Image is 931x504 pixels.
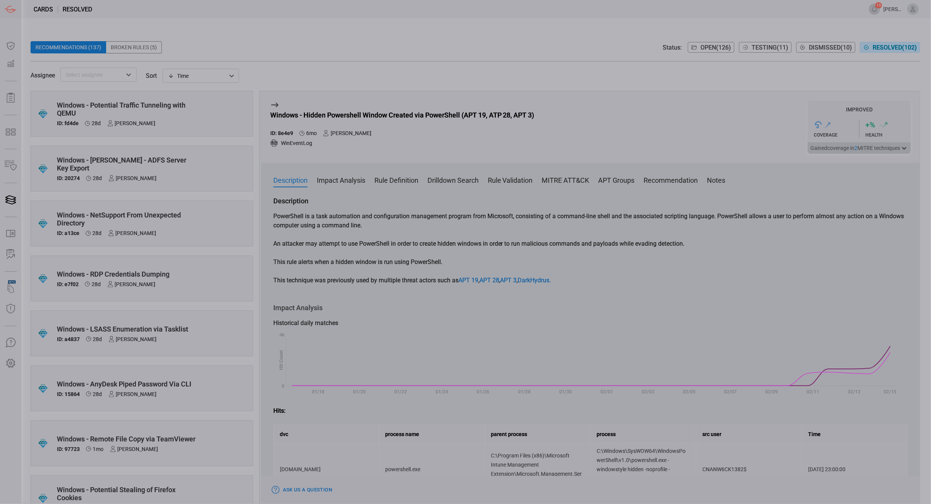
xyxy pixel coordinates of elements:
span: Testing ( 11 ) [752,44,788,51]
div: [PERSON_NAME] [108,175,157,181]
div: Time [168,72,227,80]
strong: process name [386,431,420,437]
text: 02/07 [724,389,737,395]
h5: ID: 15864 [57,391,80,397]
span: Jul 15, 2025 5:50 AM [92,120,101,126]
button: Resolved(102) [860,42,920,53]
div: Broken Rules (5) [106,41,162,53]
div: Windows - LSASS Enumeration via Tasklist [57,325,198,333]
strong: Hits: [273,407,286,414]
text: 0 [282,383,284,389]
button: Threat Intelligence [2,300,20,318]
span: Jul 15, 2025 5:49 AM [93,336,102,342]
td: CNANW6CK1382$ [696,443,802,496]
text: 4k [279,332,285,338]
span: Open ( 126 ) [700,44,731,51]
h3: + % [866,120,876,129]
td: C:\Program Files (x86)\Microsoft Intune Management Extension\Microsoft.Management.Services.Intune... [485,443,591,496]
text: 02/13 [848,389,860,395]
div: Windows - NetSupport From Unexpected Directory [57,211,198,227]
button: Inventory [2,157,20,175]
button: Open(126) [688,42,734,53]
td: [DATE] 23:00:00 [802,443,908,496]
text: 01/20 [353,389,365,395]
strong: process [597,431,616,437]
p: This technique was previously used by multiple threat actors such as , , , [273,276,908,285]
text: 02/11 [807,389,819,395]
div: [PERSON_NAME] [108,336,157,342]
h5: Improved [808,106,911,113]
button: Drilldown Search [428,175,479,184]
div: Windows - Potential Stealing of Firefox Cookies [57,486,198,502]
text: 01/18 [311,389,324,395]
td: powershell.exe [379,443,485,496]
button: Notes [707,175,726,184]
button: MITRE ATT&CK [542,175,589,184]
h5: ID: e7f02 [57,281,79,287]
button: Wingman [2,279,20,298]
span: Assignee [31,72,55,79]
a: APT 28 [479,277,499,284]
text: Hit Count [278,350,284,370]
span: Jul 15, 2025 5:50 AM [92,281,101,287]
a: DarkHydrus. [518,277,551,284]
a: APT 3 [500,277,517,284]
text: 02/01 [600,389,613,395]
strong: dvc [280,431,288,437]
button: Gainedcoverage in2MITRE techniques [808,142,911,154]
button: Impact Analysis [317,175,365,184]
h5: ID: fd4de [57,120,79,126]
button: Ask Us A Question [2,334,20,352]
button: ALERT ANALYSIS [2,245,20,264]
div: Windows - Remote File Copy via TeamViewer [57,435,198,443]
span: Jul 15, 2025 5:49 AM [93,391,102,397]
h5: ID: a13ce [57,230,79,236]
div: Windows - RDP Credentials Dumping [57,270,198,278]
div: [PERSON_NAME] [110,446,158,452]
strong: parent process [491,431,528,437]
button: Reports [2,89,20,107]
button: Rule Catalog [2,225,20,243]
span: Jul 15, 2025 5:50 AM [93,175,102,181]
div: [PERSON_NAME] [107,281,156,287]
span: [PERSON_NAME].[PERSON_NAME] [883,6,904,12]
div: Windows - AnyDesk Piped Password Via CLI [57,380,198,388]
text: 02/09 [765,389,778,395]
button: Rule Definition [374,175,418,184]
p: An attacker may attempt to use PowerShell in order to create hidden windows in order to run malic... [273,239,908,248]
text: 02/03 [642,389,654,395]
button: Cards [2,191,20,209]
span: Resolved ( 102 ) [873,44,917,51]
h3: Impact Analysis [273,303,908,312]
div: [PERSON_NAME] [323,130,371,136]
div: Coverage [814,132,859,138]
td: C:\Windows\SysWOW64\WindowsPowerShell\v1.0\powershell.exe -windowstyle hidden -noprofile -executi... [591,443,696,496]
div: Historical daily matches [273,319,908,328]
strong: Time [808,431,821,437]
h5: ID: 97723 [57,446,80,452]
h5: ID: 20274 [57,175,80,181]
button: Open [123,69,134,80]
label: sort [146,72,157,79]
p: PowerShell is a task automation and configuration management program from Microsoft, consisting o... [273,212,908,230]
div: Windows - Golden SAML - ADFS Server Key Export [57,156,198,172]
strong: src user [702,431,721,437]
span: 15 [875,2,882,8]
button: Recommendation [644,175,698,184]
h3: Description [273,196,908,206]
button: MITRE - Detection Posture [2,123,20,141]
text: 01/30 [559,389,572,395]
div: WinEventLog [270,139,534,147]
span: Status: [663,44,682,51]
text: 01/28 [518,389,531,395]
h5: ID: a4837 [57,336,80,342]
button: Preferences [2,354,20,373]
input: Select assignee [63,70,122,79]
td: [DOMAIN_NAME] [273,443,379,496]
div: [PERSON_NAME] [108,391,157,397]
text: 02/05 [683,389,695,395]
span: Feb 17, 2025 7:24 AM [306,130,317,136]
h5: ID: 8e4e9 [270,130,293,136]
text: 02/15 [884,389,896,395]
p: This rule alerts when a hidden window is run using PowerShell. [273,258,908,267]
